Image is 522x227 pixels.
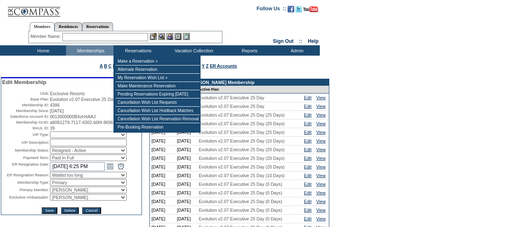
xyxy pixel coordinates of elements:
[2,147,49,154] td: Membership Status:
[116,98,200,107] td: Cancellation Wish List Requests
[175,206,197,215] td: [DATE]
[175,163,197,171] td: [DATE]
[175,189,197,197] td: [DATE]
[42,207,57,214] input: Save
[82,207,101,214] input: Cancel
[316,138,326,143] a: View
[116,57,200,66] td: Make a Reservation »
[316,95,326,100] a: View
[199,173,285,178] span: Evolution v2.07 Executive 25 Day (10 Days)
[50,114,96,119] span: 0013000000B4zH4AAJ
[197,86,302,94] td: Active Plan
[2,108,49,113] td: Membership Since:
[304,104,312,109] a: Edit
[202,63,205,68] a: Y
[316,173,326,178] a: View
[183,33,190,40] img: b_calculator.gif
[175,33,182,40] img: Reservations
[150,163,175,171] td: [DATE]
[61,207,79,214] input: Delete
[50,91,85,96] span: Exclusive Resorts
[150,154,175,163] td: [DATE]
[175,180,197,189] td: [DATE]
[206,63,209,68] a: Z
[50,108,64,113] span: [DATE]
[303,8,318,13] a: Subscribe to our YouTube Channel
[150,180,175,189] td: [DATE]
[2,97,49,102] td: Base Plan:
[288,6,294,12] img: Become our fan on Facebook
[304,190,312,195] a: Edit
[295,6,302,12] img: Follow us on Twitter
[116,74,200,82] td: My Reservation Wish List »
[199,156,285,161] span: Evolution v2.07 Executive 25 Day (20 Days)
[316,156,326,161] a: View
[199,190,282,195] span: Evolution v2.07 Executive 25 Day (0 Days)
[2,131,49,138] td: VIP Type:
[316,208,326,213] a: View
[104,63,107,68] a: B
[50,97,116,102] span: Evolution v2.07 Executive 25 Day
[316,130,326,135] a: View
[113,63,116,68] a: D
[199,147,285,152] span: Evolution v2.07 Executive 25 Day (20 Days)
[175,137,197,145] td: [DATE]
[150,189,175,197] td: [DATE]
[295,8,302,13] a: Follow us on Twitter
[2,79,46,85] span: Edit Membership
[175,197,197,206] td: [DATE]
[150,215,175,223] td: [DATE]
[150,145,175,154] td: [DATE]
[316,104,326,109] a: View
[304,147,312,152] a: Edit
[150,206,175,215] td: [DATE]
[31,33,62,40] div: Member Name:
[308,38,319,44] a: Help
[210,63,237,68] a: ER Accounts
[116,66,200,74] td: Alternate Reservation
[2,187,49,193] td: Primary Member:
[199,182,282,187] span: Evolution v2.07 Executive 25 Day (0 Days)
[50,120,131,125] span: a8081279-7117-4302-b0f4-9696fcd26702
[257,5,286,15] td: Follow Us ::
[304,182,312,187] a: Edit
[2,154,49,161] td: Payment Term:
[2,162,49,171] td: ER Resignation Date:
[304,121,312,126] a: Edit
[116,90,200,98] td: Pending Reservations Expiring [DATE]
[175,145,197,154] td: [DATE]
[273,38,293,44] a: Sign Out
[199,164,285,169] span: Evolution v2.07 Executive 25 Day (20 Days)
[199,104,265,109] span: Evolution v2.07 Executive 25 Day
[175,171,197,180] td: [DATE]
[150,79,329,86] td: Contracts for the [PERSON_NAME] Membership
[116,162,125,171] a: Open the time view popup.
[304,95,312,100] a: Edit
[272,45,320,56] td: Admin
[150,171,175,180] td: [DATE]
[316,121,326,126] a: View
[199,199,282,204] span: Evolution v2.07 Executive 25 Day (0 Days)
[66,45,113,56] td: Memberships
[2,139,49,146] td: VIP Description:
[2,172,49,178] td: ER Resignation Reason:
[175,154,197,163] td: [DATE]
[304,208,312,213] a: Edit
[150,33,157,40] img: b_edit.gif
[82,22,113,31] a: Reservations
[19,45,66,56] td: Home
[150,197,175,206] td: [DATE]
[303,6,318,12] img: Subscribe to our YouTube Channel
[299,38,302,44] span: ::
[116,115,200,123] td: Cancellation Wish List Reservation Removal
[100,63,103,68] a: A
[316,190,326,195] a: View
[50,103,60,108] span: 4386
[166,33,173,40] img: Impersonate
[54,22,82,31] a: Residences
[158,33,165,40] img: View
[199,216,282,221] span: Evolution v2.07 Executive 25 Day (0 Days)
[161,45,225,56] td: Vacation Collection
[316,112,326,117] a: View
[316,182,326,187] a: View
